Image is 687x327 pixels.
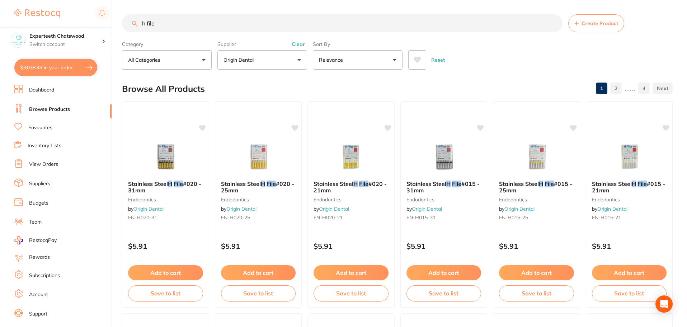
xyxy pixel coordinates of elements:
span: Stainless Steel [592,180,632,187]
small: endodontics [592,197,667,202]
span: #020 - 21mm [314,180,387,194]
span: Stainless Steel [128,180,168,187]
input: Search Products [122,14,563,32]
span: #015 - 25mm [499,180,572,194]
img: Stainless Steel H File #015 - 31mm [420,139,467,175]
em: H [261,180,265,187]
img: Experteeth Chatswood [11,33,25,47]
p: $5.91 [314,242,389,250]
small: endodontics [406,197,481,202]
span: Create Product [582,20,618,26]
button: Save to list [128,285,203,301]
span: by [406,206,442,212]
button: Save to list [499,285,574,301]
button: Save to list [406,285,481,301]
img: Stainless Steel H File #015 - 21mm [606,139,653,175]
span: Stainless Steel [406,180,446,187]
button: Origin Dental [217,50,307,70]
p: $5.91 [128,242,203,250]
em: H [446,180,451,187]
span: by [221,206,257,212]
a: 2 [610,81,622,95]
a: 1 [596,81,607,95]
b: Stainless Steel H File #020 - 25mm [221,181,296,194]
a: Restocq Logo [14,5,60,22]
button: Add to cart [128,265,203,280]
p: $5.91 [406,242,481,250]
p: $5.91 [221,242,296,250]
p: Relevance [319,56,346,64]
button: Add to cart [314,265,389,280]
span: by [499,206,535,212]
span: #020 - 25mm [221,180,294,194]
label: Supplier [217,41,307,47]
span: EN-H020-21 [314,214,343,221]
button: Create Product [568,14,624,32]
em: H [353,180,358,187]
span: EN-H020-31 [128,214,157,221]
small: endodontics [499,197,574,202]
h2: Browse All Products [122,84,205,94]
h4: Experteeth Chatswood [29,33,102,40]
span: by [592,206,627,212]
p: ...... [625,84,635,93]
span: EN-H015-25 [499,214,528,221]
small: endodontics [221,197,296,202]
a: Team [29,219,42,226]
span: Stainless Steel [221,180,261,187]
button: Save to list [592,285,667,301]
b: Stainless Steel H File #020 - 21mm [314,181,389,194]
button: $3,038.49 in your order [14,59,97,76]
img: Stainless Steel H File #020 - 31mm [142,139,189,175]
button: Add to cart [592,265,667,280]
button: Add to cart [499,265,574,280]
a: View Orders [29,161,58,168]
span: Stainless Steel [499,180,539,187]
em: File [452,180,461,187]
span: #015 - 21mm [592,180,665,194]
em: H [539,180,543,187]
em: File [545,180,554,187]
label: Category [122,41,212,47]
span: by [314,206,349,212]
em: File [174,180,183,187]
button: Clear [290,41,307,47]
b: Stainless Steel H File #015 - 21mm [592,181,667,194]
p: Switch account [29,41,102,48]
button: Add to cart [221,265,296,280]
p: $5.91 [499,242,574,250]
small: endodontics [128,197,203,202]
button: Reset [429,50,447,70]
a: Dashboard [29,87,54,94]
button: Add to cart [406,265,481,280]
span: RestocqPay [29,237,57,244]
a: Account [29,291,48,298]
p: Origin Dental [223,56,257,64]
a: Rewards [29,254,50,261]
button: Save to list [221,285,296,301]
em: H [168,180,172,187]
b: Stainless Steel H File #015 - 25mm [499,181,574,194]
a: Origin Dental [597,206,627,212]
img: Stainless Steel H File #020 - 21mm [328,139,374,175]
em: File [267,180,276,187]
div: Open Intercom Messenger [655,295,673,313]
a: Browse Products [29,106,70,113]
a: Origin Dental [133,206,164,212]
span: EN-H015-31 [406,214,436,221]
span: #020 - 31mm [128,180,201,194]
a: RestocqPay [14,236,57,244]
a: Origin Dental [226,206,257,212]
a: Origin Dental [504,206,535,212]
span: EN-H015-21 [592,214,621,221]
img: RestocqPay [14,236,23,244]
img: Stainless Steel H File #015 - 25mm [513,139,560,175]
a: Support [29,310,47,318]
a: Subscriptions [29,272,60,279]
p: $5.91 [592,242,667,250]
em: File [359,180,368,187]
p: All Categories [128,56,163,64]
b: Stainless Steel H File #020 - 31mm [128,181,203,194]
img: Restocq Logo [14,9,60,18]
small: endodontics [314,197,389,202]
